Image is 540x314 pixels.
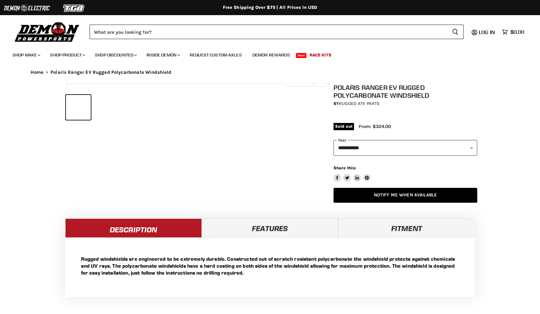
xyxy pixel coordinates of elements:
aside: Share this: [334,165,371,182]
span: From: $324.00 [359,124,391,129]
ul: Main menu [8,46,523,61]
a: Log in [476,29,499,35]
a: $0.00 [499,27,527,37]
img: Demon Electric Logo 2 [3,2,50,14]
span: $0.00 [510,29,524,35]
a: Rugged ATV Parts [339,101,380,106]
a: Shop Discounted [90,49,141,61]
a: Description [65,218,202,237]
h1: Polaris Ranger EV Rugged Polycarbonate Windshield [334,84,477,99]
span: Share this: [334,166,356,170]
div: by [334,100,477,107]
span: Click to expand [288,79,323,84]
img: TGB Logo 2 [50,2,98,14]
a: Features [202,218,338,237]
button: Search [447,25,464,39]
span: New! [296,53,307,58]
a: Demon Rewards [248,49,295,61]
img: Demon Powersports [13,20,82,43]
div: Free Shipping Over $75 | All Prices In USD [18,5,522,10]
a: Notify Me When Available [334,188,477,203]
a: Shop Product [45,49,89,61]
a: Race Kits [305,49,336,61]
a: Inside Demon [142,49,184,61]
button: IMAGE thumbnail [66,95,91,120]
select: year [334,140,477,155]
span: Polaris Ranger EV Rugged Polycarbonate Windshield [50,70,171,75]
a: Request Custom Axles [185,49,247,61]
input: Search [90,25,447,39]
form: Product [90,25,464,39]
a: Fitment [338,218,475,237]
span: Sold out [334,123,354,130]
span: Log in [479,29,495,35]
nav: Breadcrumbs [18,70,522,75]
a: Home [31,70,44,75]
p: Rugged windshields are engineered to be extremely durable. Constructed out of scratch resistant p... [81,255,459,276]
a: Shop Make [8,49,44,61]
